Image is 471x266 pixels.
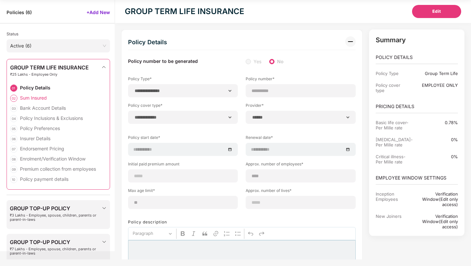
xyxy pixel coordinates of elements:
[128,58,198,65] label: Policy number to be generated
[130,229,175,239] button: Paragraph
[128,135,238,143] label: Policy start date*
[376,174,458,181] p: EMPLOYEE WINDOW SETTINGS
[20,145,64,152] div: Endorsement Pricing
[128,161,238,169] label: Initial paid premium amount
[10,156,17,163] div: 08
[7,9,32,15] span: Policies ( 6 )
[376,54,458,61] p: POLICY DETAILS
[274,58,286,65] span: No
[10,125,17,132] div: 05
[10,205,102,211] span: GROUP TOP-UP POLICY
[410,191,458,207] div: Verification Window(Edit only access)
[412,5,461,18] button: Edit
[20,176,68,182] div: Policy payment details
[10,41,106,51] span: Active (6)
[20,115,83,121] div: Policy Inclusions & Exclusions
[410,120,458,125] div: 0.78%
[376,191,410,207] div: Inception Employees
[376,71,410,76] div: Policy Type
[376,137,410,147] div: [MEDICAL_DATA]-Per Mille rate
[128,76,238,84] label: Policy Type*
[10,166,17,173] div: 09
[376,36,458,44] p: Summary
[10,72,89,77] span: ₹25 Lakhs - Employee Only
[102,205,107,211] img: svg+xml;base64,PHN2ZyBpZD0iRHJvcGRvd24tMzJ4MzIiIHhtbG5zPSJodHRwOi8vd3d3LnczLm9yZy8yMDAwL3N2ZyIgd2...
[7,31,18,36] span: Status
[128,36,167,48] div: Policy Details
[246,161,355,169] label: Approx. number of employees*
[410,214,458,229] div: Verification Window(Edit only access)
[128,219,167,224] label: Policy description
[10,115,17,122] div: 04
[10,85,17,92] div: 01
[101,65,106,70] img: svg+xml;base64,PHN2ZyBpZD0iRHJvcGRvd24tMzJ4MzIiIHhtbG5zPSJodHRwOi8vd3d3LnczLm9yZy8yMDAwL3N2ZyIgd2...
[410,71,458,76] div: Group Term Life
[246,103,355,111] label: Provider*
[128,188,238,196] label: Max age limit*
[376,83,410,93] div: Policy cover type
[20,135,50,142] div: Insurer Details
[128,103,238,111] label: Policy cover type*
[432,8,441,15] span: Edit
[251,58,264,65] span: Yes
[246,76,355,84] label: Policy number*
[20,85,50,91] div: Policy Details
[10,65,89,70] span: GROUP TERM LIFE INSURANCE
[10,145,17,153] div: 07
[20,156,85,162] div: Enrolment/Verification Window
[20,125,60,131] div: Policy Preferences
[10,213,102,222] span: ₹3 Lakhs - Employee, spouse, children, parents or parent-in-laws
[246,188,355,196] label: Approx. number of lives*
[410,154,458,159] div: 0%
[410,137,458,142] div: 0%
[128,227,356,240] div: Editor toolbar
[102,239,107,244] img: svg+xml;base64,PHN2ZyBpZD0iRHJvcGRvd24tMzJ4MzIiIHhtbG5zPSJodHRwOi8vd3d3LnczLm9yZy8yMDAwL3N2ZyIgd2...
[125,6,244,17] div: GROUP TERM LIFE INSURANCE
[10,247,102,256] span: ₹7 Lakhs - Employee, spouse, children, parents or parent-in-laws
[20,95,47,101] div: Sum Insured
[133,230,167,237] span: Paragraph
[10,105,17,112] div: 03
[345,36,356,47] img: svg+xml;base64,PHN2ZyB3aWR0aD0iMzIiIGhlaWdodD0iMzIiIHZpZXdCb3g9IjAgMCAzMiAzMiIgZmlsbD0ibm9uZSIgeG...
[20,105,66,111] div: Bank Account Details
[20,166,96,172] div: Premium collection from employees
[376,154,410,164] div: Critical illness-Per Mille rate
[376,214,410,229] div: New Joiners
[10,239,102,245] span: GROUP TOP-UP POLICY
[410,83,458,88] div: EMPLOYEE ONLY
[10,176,17,183] div: 10
[376,103,458,110] p: PRICING DETAILS
[10,95,17,102] div: 02
[376,120,410,130] div: Basic life cover-Per Mille rate
[246,135,355,143] label: Renewal date*
[10,135,17,142] div: 06
[86,9,110,15] span: +Add New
